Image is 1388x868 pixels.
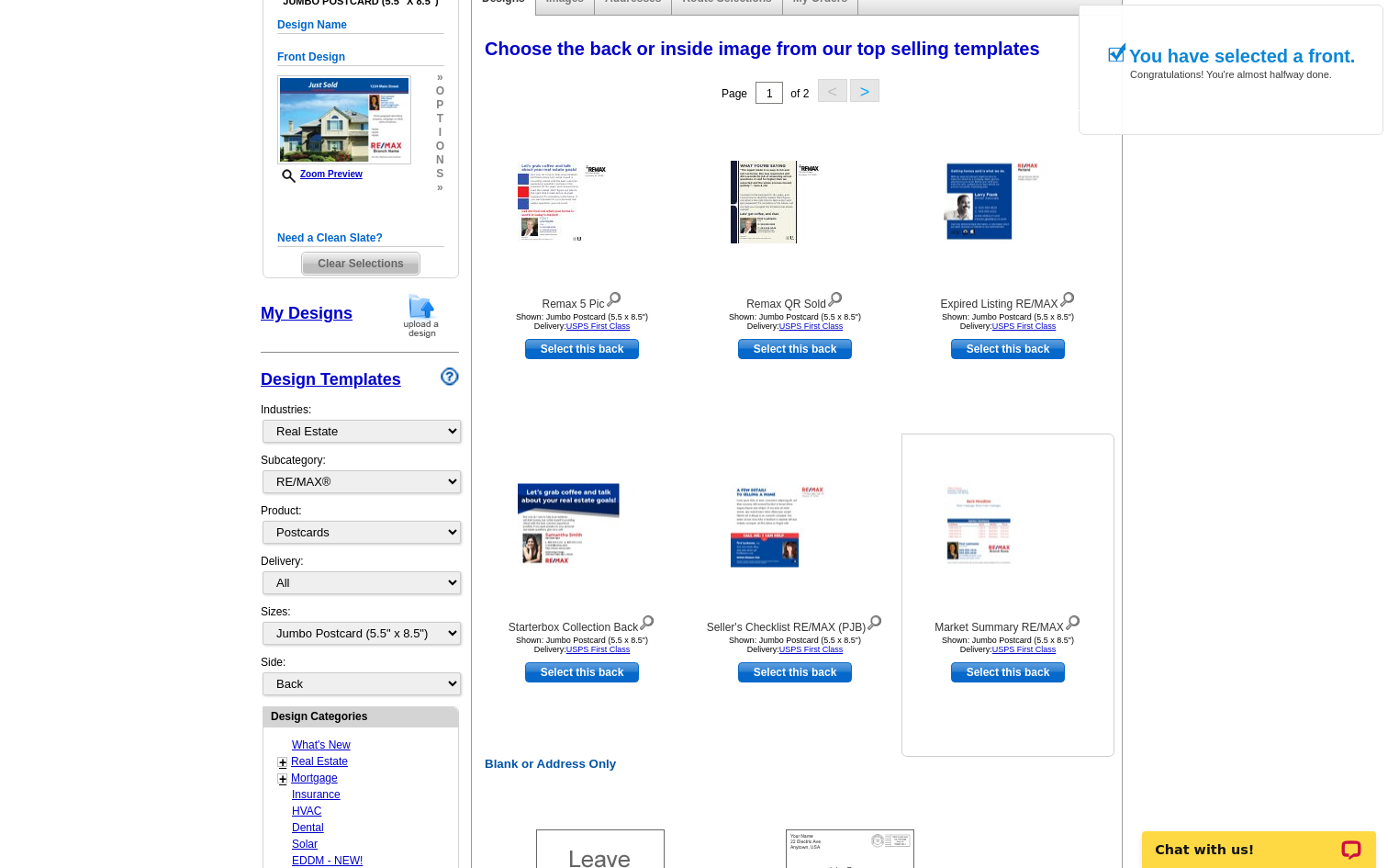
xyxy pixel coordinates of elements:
[261,452,459,502] div: Subcategory:
[818,79,847,102] button: <
[292,805,321,817] a: HVAC
[1130,51,1332,80] span: Congratulations! You're almost halfway done.
[1129,46,1355,66] h1: You have selected a front.
[481,611,683,636] div: Starterbox Collection Back
[292,854,363,867] a: EDDM - NEW!
[292,788,341,801] a: Insurance
[436,181,444,195] span: »
[277,230,444,247] h5: Need a Clean Slate?
[481,287,683,312] div: Remax 5 Pic
[485,39,1040,59] span: Choose the back or inside image from our top selling templates
[951,662,1065,682] a: use this design
[790,87,809,100] span: of 2
[279,755,286,770] a: +
[261,553,459,603] div: Delivery:
[292,838,318,851] a: Solar
[441,367,459,386] img: design-wizard-help-icon.png
[731,484,859,568] img: Seller's Checklist RE/MAX (PJB)
[1058,287,1076,308] img: view design details
[907,312,1109,331] div: Shown: Jumbo Postcard (5.5 x 8.5") Delivery:
[779,645,844,654] a: USPS First Class
[397,292,445,339] img: upload-design
[944,161,1072,244] img: Expired Listing RE/MAX
[481,312,683,331] div: Shown: Jumbo Postcard (5.5 x 8.5") Delivery:
[1107,42,1126,62] img: check_mark.png
[436,126,444,140] span: i
[525,339,639,359] a: use this design
[992,321,1057,331] a: USPS First Class
[277,17,444,34] h5: Design Name
[261,392,459,452] div: Industries:
[277,75,411,164] img: PCReMax2FJ_SAMPLE.jpg
[436,98,444,112] span: p
[907,611,1109,636] div: Market Summary RE/MAX
[261,502,459,553] div: Product:
[261,603,459,654] div: Sizes:
[638,611,655,631] img: view design details
[277,49,444,66] h5: Front Design
[518,161,646,243] img: Remax 5 Pic
[566,645,631,654] a: USPS First Class
[779,321,844,331] a: USPS First Class
[436,140,444,153] span: o
[261,370,401,389] a: Design Templates
[261,304,353,322] a: My Designs
[263,707,458,725] div: Design Categories
[291,755,348,768] a: Real Estate
[292,738,351,751] a: What's New
[436,85,444,98] span: o
[518,484,646,568] img: Starterbox Collection Back
[738,339,852,359] a: use this design
[291,772,338,784] a: Mortgage
[1130,810,1388,868] iframe: LiveChat chat widget
[992,645,1057,654] a: USPS First Class
[277,169,363,179] a: Zoom Preview
[605,287,622,308] img: view design details
[694,636,896,654] div: Shown: Jumbo Postcard (5.5 x 8.5") Delivery:
[436,153,444,167] span: n
[436,167,444,181] span: s
[302,253,419,275] span: Clear Selections
[261,654,459,697] div: Side:
[292,821,324,834] a: Dental
[866,611,883,631] img: view design details
[525,662,639,682] a: use this design
[738,662,852,682] a: use this design
[944,484,1072,568] img: Market Summary RE/MAX
[731,161,859,243] img: Remax QR Sold
[826,287,844,308] img: view design details
[722,87,747,100] span: Page
[907,636,1109,654] div: Shown: Jumbo Postcard (5.5 x 8.5") Delivery:
[907,287,1109,312] div: Expired Listing RE/MAX
[1064,611,1081,631] img: view design details
[279,772,286,786] a: +
[436,71,444,85] span: »
[566,321,631,331] a: USPS First Class
[850,79,879,102] button: >
[694,312,896,331] div: Shown: Jumbo Postcard (5.5 x 8.5") Delivery:
[694,611,896,636] div: Seller's Checklist RE/MAX (PJB)
[951,339,1065,359] a: use this design
[436,112,444,126] span: t
[476,757,1125,772] h2: Blank or Address Only
[481,636,683,654] div: Shown: Jumbo Postcard (5.5 x 8.5") Delivery:
[694,287,896,312] div: Remax QR Sold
